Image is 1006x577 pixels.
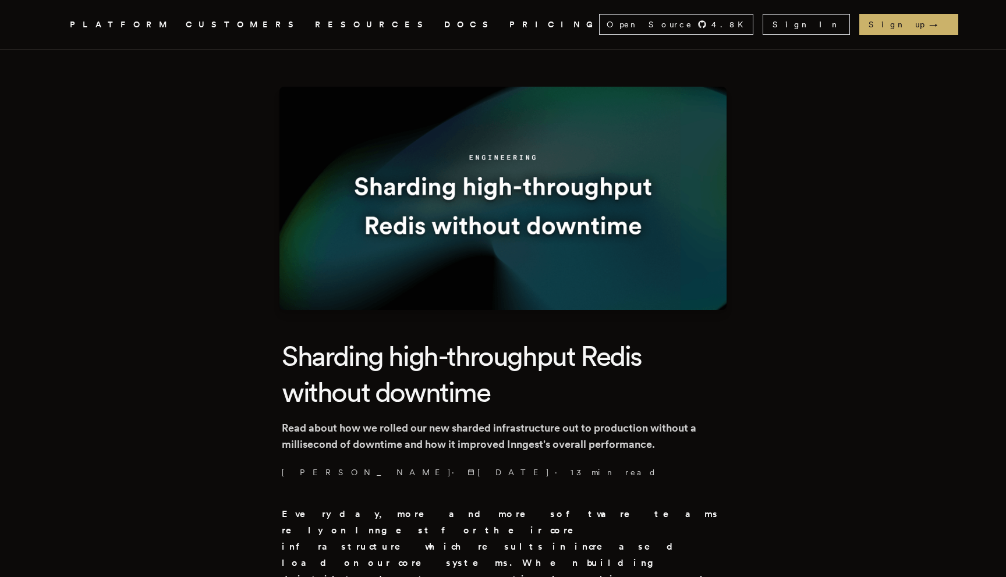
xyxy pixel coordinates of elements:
p: Read about how we rolled our new sharded infrastructure out to production without a millisecond o... [282,420,724,453]
span: [DATE] [467,466,550,478]
h1: Sharding high-throughput Redis without downtime [282,338,724,411]
span: 4.8 K [711,19,750,30]
a: DOCS [444,17,495,32]
button: PLATFORM [70,17,172,32]
span: 13 min read [571,466,657,478]
a: Sign In [763,14,850,35]
a: CUSTOMERS [186,17,301,32]
button: RESOURCES [315,17,430,32]
a: PRICING [509,17,599,32]
a: Sign up [859,14,958,35]
span: → [929,19,949,30]
p: [PERSON_NAME] · · [282,466,724,478]
img: Featured image for Sharding high-throughput Redis without downtime blog post [279,87,727,310]
span: Open Source [607,19,693,30]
